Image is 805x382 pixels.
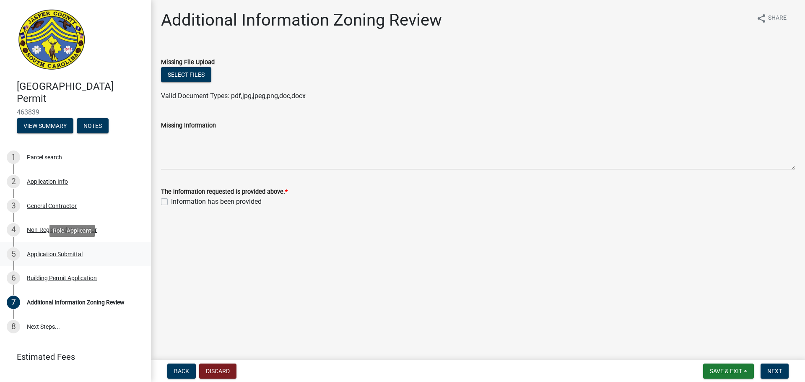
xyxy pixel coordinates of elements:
button: Notes [77,118,109,133]
div: Non-Registered Contractor [27,227,97,233]
label: The information requested is provided above. [161,189,288,195]
button: Next [761,364,789,379]
span: Share [768,13,787,23]
div: Additional Information Zoning Review [27,299,125,305]
div: 1 [7,151,20,164]
div: Building Permit Application [27,275,97,281]
div: Application Info [27,179,68,185]
span: Valid Document Types: pdf,jpg,jpeg,png,doc,docx [161,92,306,100]
div: 8 [7,320,20,333]
i: share [756,13,766,23]
div: Application Submittal [27,251,83,257]
button: View Summary [17,118,73,133]
div: 4 [7,223,20,236]
h4: [GEOGRAPHIC_DATA] Permit [17,81,144,105]
div: 7 [7,296,20,309]
span: 463839 [17,108,134,116]
div: 6 [7,271,20,285]
div: General Contractor [27,203,77,209]
button: Discard [199,364,236,379]
button: shareShare [750,10,793,26]
div: 5 [7,247,20,261]
h1: Additional Information Zoning Review [161,10,442,30]
button: Back [167,364,196,379]
div: Parcel search [27,154,62,160]
label: Missing File Upload [161,60,215,65]
div: 3 [7,199,20,213]
label: Information has been provided [171,197,262,207]
a: Estimated Fees [7,348,138,365]
div: Role: Applicant [49,225,95,237]
span: Save & Exit [710,368,742,374]
span: Next [767,368,782,374]
div: 2 [7,175,20,188]
span: Back [174,368,189,374]
label: Missing Information [161,123,216,129]
img: Jasper County, South Carolina [17,9,87,72]
button: Select files [161,67,211,82]
wm-modal-confirm: Summary [17,123,73,130]
button: Save & Exit [703,364,754,379]
wm-modal-confirm: Notes [77,123,109,130]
